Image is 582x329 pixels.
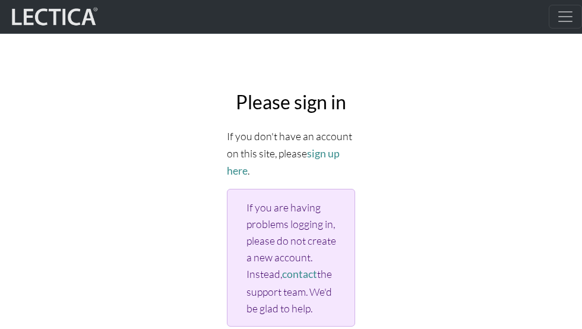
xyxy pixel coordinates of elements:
[549,5,582,29] button: Toggle navigation
[227,189,355,327] div: If you are having problems logging in, please do not create a new account. Instead, the support t...
[227,147,340,177] a: sign up here
[227,91,355,113] h2: Please sign in
[282,268,317,280] a: contact
[227,128,355,179] p: If you don't have an account on this site, please .
[9,5,98,28] img: lecticalive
